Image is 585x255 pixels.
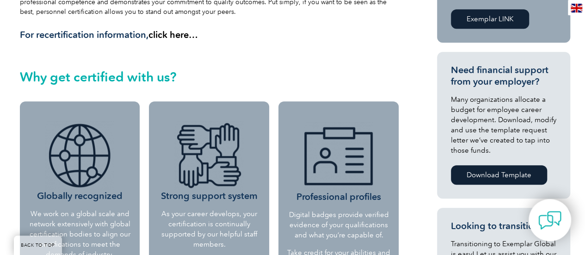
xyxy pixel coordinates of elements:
h3: Looking to transition? [451,220,556,232]
a: Download Template [451,165,547,185]
h2: Why get certified with us? [20,69,399,84]
a: Exemplar LINK [451,9,529,29]
h3: Globally recognized [27,121,133,202]
a: click here… [148,29,198,40]
h3: Professional profiles [286,122,391,203]
img: en [571,4,582,12]
h3: For recertification information, [20,29,399,41]
p: Digital badges provide verified evidence of your qualifications and what you’re capable of. [286,210,391,240]
h3: Need financial support from your employer? [451,64,556,87]
h3: Strong support system [156,121,262,202]
a: BACK TO TOP [14,236,62,255]
p: As your career develops, your certification is continually supported by our helpful staff members. [156,209,262,249]
img: contact-chat.png [538,209,561,232]
p: Many organizations allocate a budget for employee career development. Download, modify and use th... [451,94,556,155]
